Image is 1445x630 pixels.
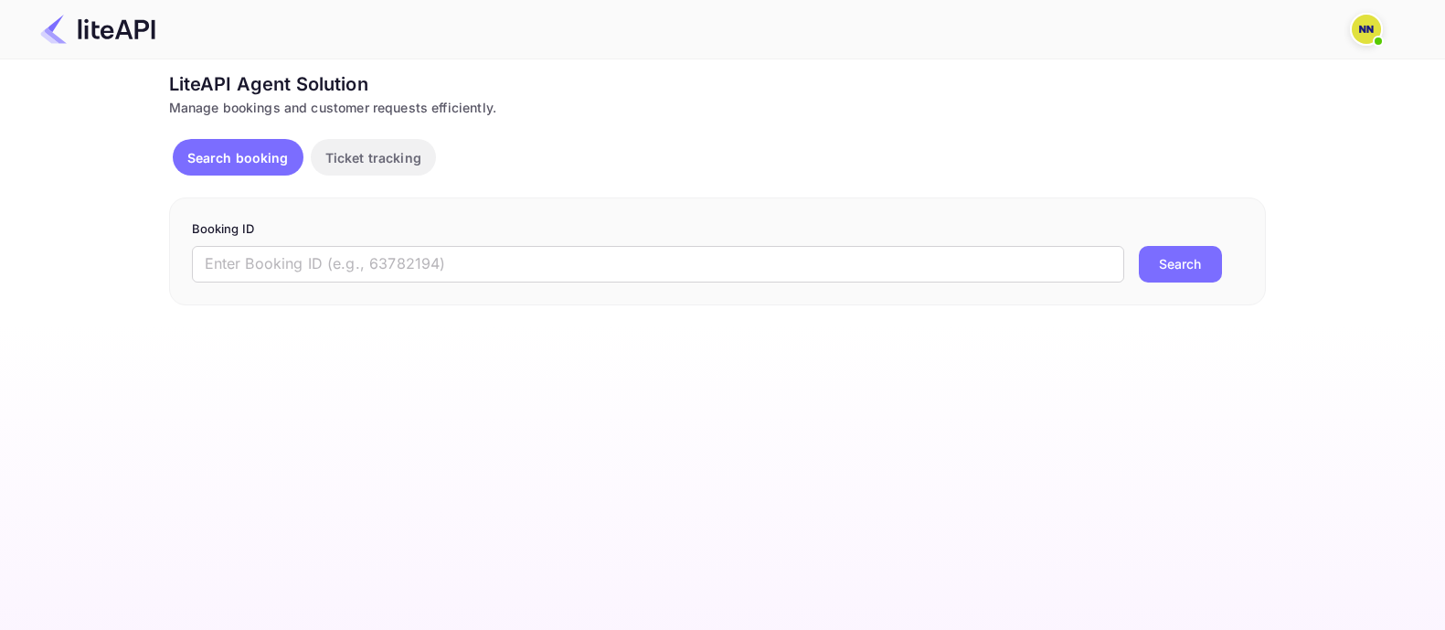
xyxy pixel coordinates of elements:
[169,70,1266,98] div: LiteAPI Agent Solution
[187,148,289,167] p: Search booking
[169,98,1266,117] div: Manage bookings and customer requests efficiently.
[192,246,1124,283] input: Enter Booking ID (e.g., 63782194)
[1352,15,1381,44] img: N/A N/A
[1139,246,1222,283] button: Search
[325,148,421,167] p: Ticket tracking
[192,220,1243,239] p: Booking ID
[40,15,155,44] img: LiteAPI Logo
